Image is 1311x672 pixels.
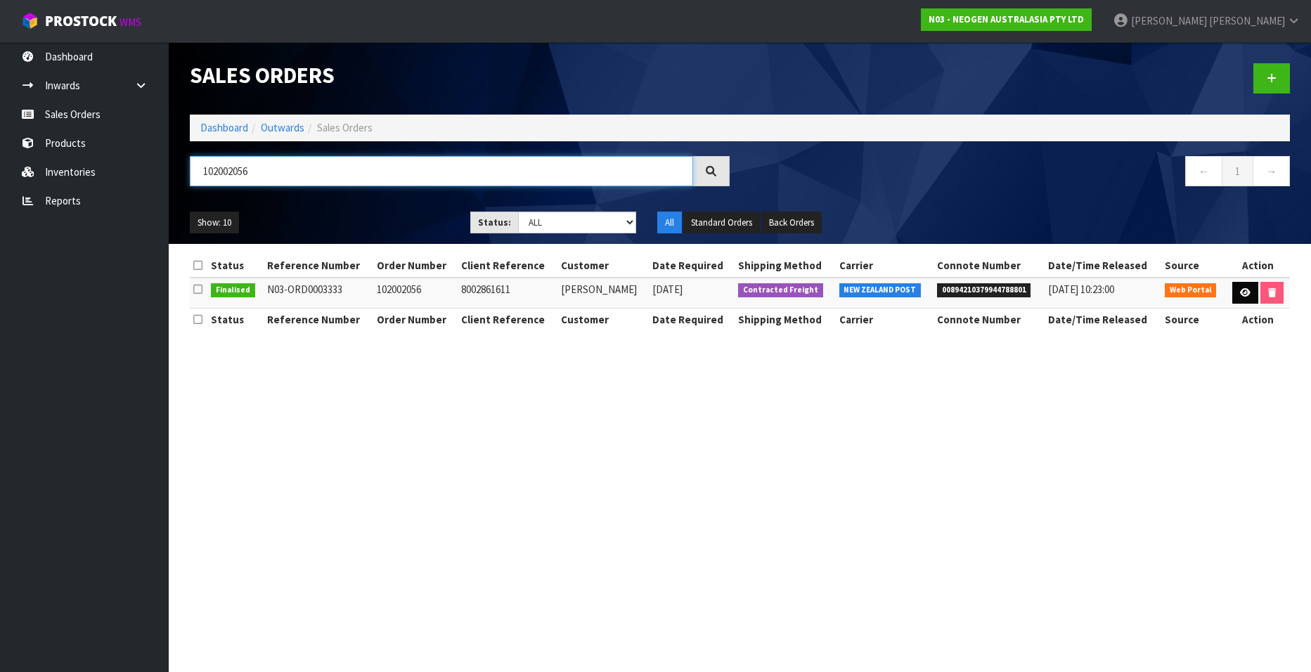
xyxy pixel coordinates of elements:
img: cube-alt.png [21,12,39,30]
span: Contracted Freight [738,283,823,297]
th: Source [1161,254,1226,277]
th: Source [1161,308,1226,330]
h1: Sales Orders [190,63,730,88]
span: [PERSON_NAME] [1131,14,1207,27]
button: All [657,212,682,234]
span: [DATE] [652,283,683,296]
th: Date/Time Released [1045,254,1161,277]
th: Client Reference [458,308,557,330]
th: Order Number [373,308,458,330]
th: Status [207,254,264,277]
a: 1 [1222,156,1253,186]
a: ← [1185,156,1222,186]
span: ProStock [45,12,117,30]
td: 8002861611 [458,278,557,308]
th: Carrier [836,308,934,330]
th: Date/Time Released [1045,308,1161,330]
th: Shipping Method [735,308,836,330]
button: Show: 10 [190,212,239,234]
span: Sales Orders [317,121,373,134]
th: Action [1226,254,1290,277]
th: Date Required [649,308,735,330]
button: Back Orders [761,212,822,234]
th: Status [207,308,264,330]
th: Customer [557,308,649,330]
th: Date Required [649,254,735,277]
th: Reference Number [264,308,373,330]
button: Standard Orders [683,212,760,234]
th: Shipping Method [735,254,836,277]
span: [PERSON_NAME] [1209,14,1285,27]
th: Order Number [373,254,458,277]
td: [PERSON_NAME] [557,278,649,308]
span: Web Portal [1165,283,1217,297]
strong: Status: [478,217,511,228]
td: 102002056 [373,278,458,308]
th: Customer [557,254,649,277]
span: 00894210379944788801 [937,283,1031,297]
th: Connote Number [934,254,1045,277]
span: NEW ZEALAND POST [839,283,922,297]
a: Dashboard [200,121,248,134]
a: → [1253,156,1290,186]
th: Connote Number [934,308,1045,330]
small: WMS [120,15,141,29]
a: Outwards [261,121,304,134]
td: N03-ORD0003333 [264,278,373,308]
nav: Page navigation [751,156,1291,190]
span: Finalised [211,283,255,297]
strong: N03 - NEOGEN AUSTRALASIA PTY LTD [929,13,1084,25]
th: Action [1226,308,1290,330]
input: Search sales orders [190,156,693,186]
span: [DATE] 10:23:00 [1048,283,1114,296]
th: Carrier [836,254,934,277]
th: Reference Number [264,254,373,277]
th: Client Reference [458,254,557,277]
